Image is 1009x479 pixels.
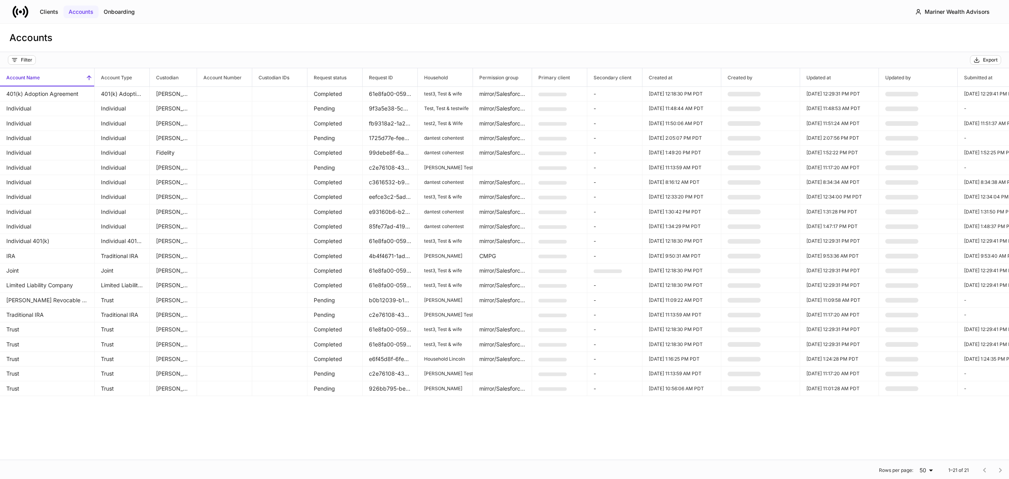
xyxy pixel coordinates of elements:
[800,161,879,175] td: 2025-09-25T18:17:20.512Z
[916,466,936,474] div: 50
[800,234,879,249] td: 2025-09-25T19:29:31.286Z
[806,91,872,97] p: [DATE] 12:29:31 PM PDT
[806,238,872,244] p: [DATE] 12:29:31 PM PDT
[806,105,872,112] p: [DATE] 11:48:53 AM PDT
[806,282,872,288] p: [DATE] 12:29:31 PM PDT
[424,253,466,259] p: [PERSON_NAME]
[473,219,532,234] td: mirror/Salesforce/101292/254337, mirror/Salesforce/101292/254339, mirror/Salesforce/101292/254343...
[879,74,911,81] h6: Updated by
[806,209,872,215] p: [DATE] 1:31:28 PM PDT
[649,91,715,97] p: [DATE] 12:18:30 PM PDT
[800,116,879,131] td: 2025-09-29T18:51:24.952Z
[424,297,466,303] p: [PERSON_NAME]
[95,278,150,293] td: Limited Liability Company
[252,68,307,86] span: Custodian IDs
[363,146,418,160] td: 99debe8f-6ae5-410a-94ad-99ad4161df77
[150,74,179,81] h6: Custodian
[800,322,879,337] td: 2025-09-25T19:29:31.283Z
[649,150,715,156] p: [DATE] 1:49:20 PM PDT
[150,175,197,190] td: Schwab
[800,175,879,190] td: 2025-08-25T15:34:34.901Z
[473,205,532,219] td: mirror/Salesforce/101292/254337, mirror/Salesforce/101292/254339, mirror/Salesforce/101292/254343...
[95,131,150,146] td: Individual
[424,282,466,288] p: test3, Test & wife
[473,101,532,116] td: mirror/Salesforce/101292/254337, mirror/Salesforce/101292/254339, mirror/Salesforce/101292/254343...
[307,234,363,249] td: Completed
[800,101,879,116] td: 2025-09-29T18:48:53.821Z
[363,234,418,249] td: 61e8fa00-0598-4cf2-8b4e-b6c71a3a1b50
[424,194,466,200] p: test3, Test & wife
[806,268,872,274] p: [DATE] 12:29:31 PM PDT
[424,356,466,362] p: Household Lincoln
[150,161,197,175] td: Schwab
[363,278,418,293] td: 61e8fa00-0598-4cf2-8b4e-b6c71a3a1b50
[642,322,721,337] td: 2025-09-25T19:18:30.119Z
[473,264,532,278] td: mirror/Salesforce/101292/254337, mirror/Salesforce/101292/254339, mirror/Salesforce/101292/254343...
[806,253,872,259] p: [DATE] 9:53:36 AM PDT
[594,223,636,230] p: -
[649,135,715,141] p: [DATE] 2:05:07 PM PDT
[150,190,197,204] td: Schwab
[424,91,466,97] p: test3, Test & wife
[424,223,466,230] p: dantest cohentest
[721,68,800,86] span: Created by
[806,135,872,141] p: [DATE] 2:07:56 PM PDT
[532,308,587,322] td: 274bc6d9-5aed-4ca7-a563-9534eb43db69
[594,134,636,142] p: -
[800,249,879,264] td: 2025-09-09T16:53:36.384Z
[363,205,418,219] td: e93160b6-b2d7-47b8-bbb8-9595de7bfa83
[307,249,363,264] td: Completed
[594,252,636,260] p: -
[473,190,532,204] td: mirror/Salesforce/101292/254337, mirror/Salesforce/101292/254339, mirror/Salesforce/101292/254343...
[104,8,135,16] div: Onboarding
[307,131,363,146] td: Pending
[424,341,466,348] p: test3, Test & wife
[197,68,252,86] span: Account Number
[532,234,587,249] td: b944dff1-fcac-4981-a76a-64837933474e
[307,322,363,337] td: Completed
[40,8,58,16] div: Clients
[473,352,532,367] td: mirror/Salesforce/101292/254337, mirror/Salesforce/101292/254339, mirror/Salesforce/101292/254343...
[150,146,197,160] td: Fidelity
[594,149,636,157] p: -
[649,312,715,318] p: [DATE] 11:13:59 AM PDT
[363,161,418,175] td: c2e76108-4340-4aec-b137-2a7e57e441a5
[307,278,363,293] td: Completed
[473,74,518,81] h6: Permission group
[424,179,466,185] p: dantest cohentest
[95,352,150,367] td: Trust
[424,105,466,112] p: Test, Test & testwife
[532,352,587,367] td: 12b38893-5f83-4541-a46b-bc36db41609b
[363,264,418,278] td: 61e8fa00-0598-4cf2-8b4e-b6c71a3a1b50
[473,322,532,337] td: mirror/Salesforce/101292/254337, mirror/Salesforce/101292/254339, mirror/Salesforce/101292/254343...
[642,205,721,219] td: 2025-09-17T20:30:42.795Z
[925,8,990,16] div: Mariner Wealth Advisors
[363,74,393,81] h6: Request ID
[363,190,418,204] td: eefce3c2-5ad2-4a41-841a-3a8385a023e6
[363,352,418,367] td: e6f45d8f-6fee-4af4-b910-d2d20d9d8d1d
[8,55,36,65] button: Filter
[649,165,715,171] p: [DATE] 11:13:59 AM PDT
[424,120,466,127] p: test2, Test & Wife
[532,190,587,204] td: 7248eab1-d36d-44da-aaee-9247f3521b58
[806,312,872,318] p: [DATE] 11:17:20 AM PDT
[642,219,721,234] td: 2025-09-17T20:34:29.685Z
[532,205,587,219] td: a3b1dd12-644c-4cc2-9799-d512f41e345c
[473,278,532,293] td: mirror/Salesforce/101292/254337, mirror/Salesforce/101292/254339, mirror/Salesforce/101292/254343...
[800,87,879,101] td: 2025-09-25T19:29:31.287Z
[532,322,587,337] td: 7248eab1-d36d-44da-aaee-9247f3521b58
[800,219,879,234] td: 2025-09-17T20:47:17.262Z
[594,105,636,112] p: -
[642,175,721,190] td: 2025-08-25T15:16:12.121Z
[424,135,466,141] p: dantest cohentest
[532,116,587,131] td: 3068bc9f-0850-4cc5-acf2-607008d91dd6
[307,264,363,278] td: Completed
[649,238,715,244] p: [DATE] 12:18:30 PM PDT
[594,237,636,245] p: -
[95,161,150,175] td: Individual
[532,293,587,308] td: 10657ab1-3283-4780-9eac-37f0710dcb2a
[806,165,872,171] p: [DATE] 11:17:20 AM PDT
[642,293,721,308] td: 2025-09-25T18:09:22.667Z
[532,337,587,352] td: b944dff1-fcac-4981-a76a-64837933474e
[150,116,197,131] td: Schwab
